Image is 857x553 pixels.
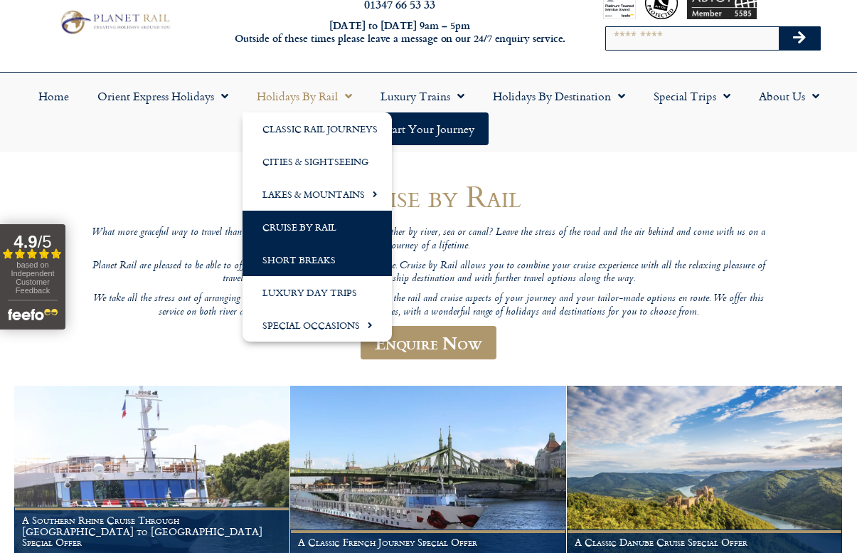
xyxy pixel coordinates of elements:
[243,80,366,112] a: Holidays by Rail
[87,179,770,213] h1: Cruise by Rail
[24,80,83,112] a: Home
[243,211,392,243] a: Cruise by Rail
[243,276,392,309] a: Luxury Day Trips
[366,80,479,112] a: Luxury Trains
[369,112,489,145] a: Start your Journey
[779,27,820,50] button: Search
[243,112,392,145] a: Classic Rail Journeys
[298,537,558,548] h1: A Classic French Journey Special Offer
[639,80,745,112] a: Special Trips
[243,112,392,342] ul: Holidays by Rail
[232,19,568,46] h6: [DATE] to [DATE] 9am – 5pm Outside of these times please leave a message on our 24/7 enquiry serv...
[361,326,496,359] a: Enquire Now
[479,80,639,112] a: Holidays by Destination
[745,80,834,112] a: About Us
[87,226,770,253] p: What more graceful way to travel than by combining rail and cruising – whether by river, sea or c...
[83,80,243,112] a: Orient Express Holidays
[7,80,850,145] nav: Menu
[87,260,770,286] p: Planet Rail are pleased to be able to offer you this new bespoke luxury service. Cruise by Rail a...
[575,537,834,548] h1: A Classic Danube Cruise Special Offer
[243,243,392,276] a: Short Breaks
[87,293,770,319] p: We take all the stress out of arranging your holiday for you, organising both the rail and cruise...
[22,515,282,548] h1: A Southern Rhine Cruise Through [GEOGRAPHIC_DATA] to [GEOGRAPHIC_DATA] Special Offer
[243,145,392,178] a: Cities & Sightseeing
[243,178,392,211] a: Lakes & Mountains
[243,309,392,342] a: Special Occasions
[56,8,173,36] img: Planet Rail Train Holidays Logo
